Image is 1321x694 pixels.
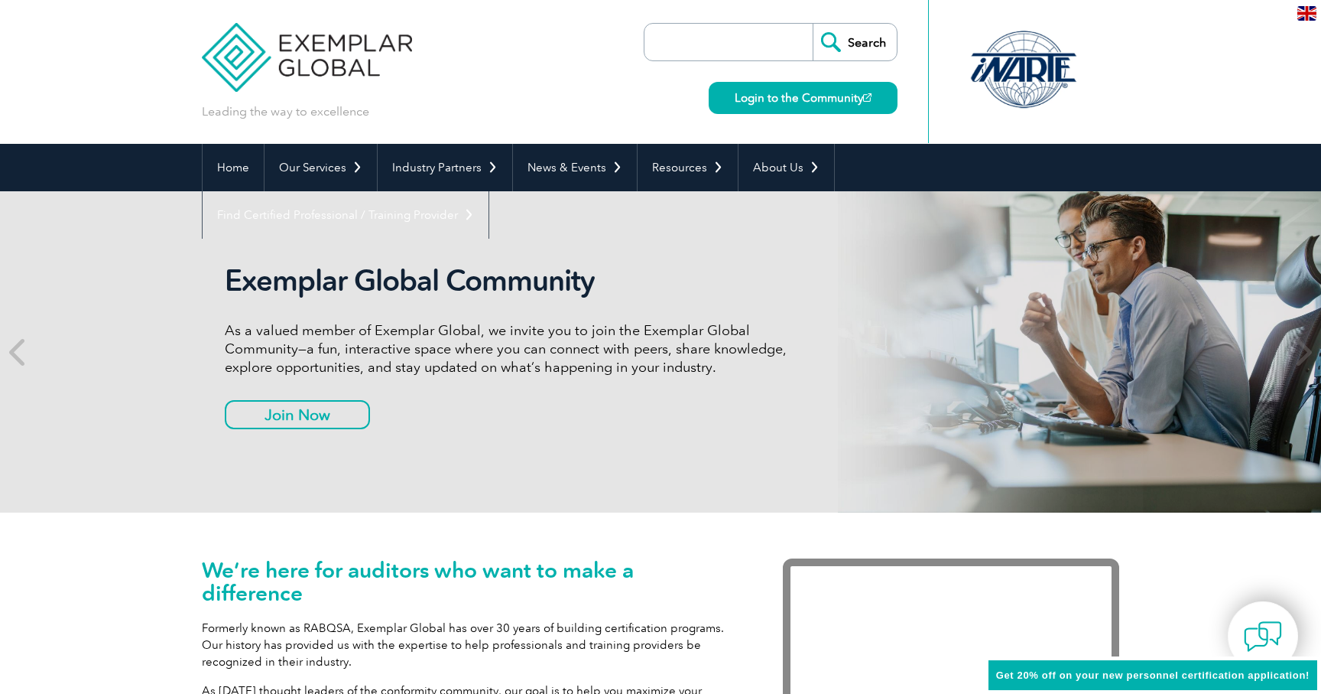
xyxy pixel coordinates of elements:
a: Industry Partners [378,144,512,191]
a: Find Certified Professional / Training Provider [203,191,488,239]
a: Our Services [265,144,377,191]
img: open_square.png [863,93,871,102]
a: Join Now [225,400,370,429]
h1: We’re here for auditors who want to make a difference [202,559,737,604]
span: Get 20% off on your new personnel certification application! [996,670,1310,681]
a: Home [203,144,264,191]
a: Login to the Community [709,82,897,114]
a: About Us [738,144,834,191]
h2: Exemplar Global Community [225,263,798,298]
p: Leading the way to excellence [202,103,369,120]
p: As a valued member of Exemplar Global, we invite you to join the Exemplar Global Community—a fun,... [225,321,798,376]
p: Formerly known as RABQSA, Exemplar Global has over 30 years of building certification programs. O... [202,620,737,670]
img: en [1297,6,1316,21]
input: Search [813,24,897,60]
img: contact-chat.png [1244,617,1282,656]
a: News & Events [513,144,637,191]
a: Resources [638,144,738,191]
